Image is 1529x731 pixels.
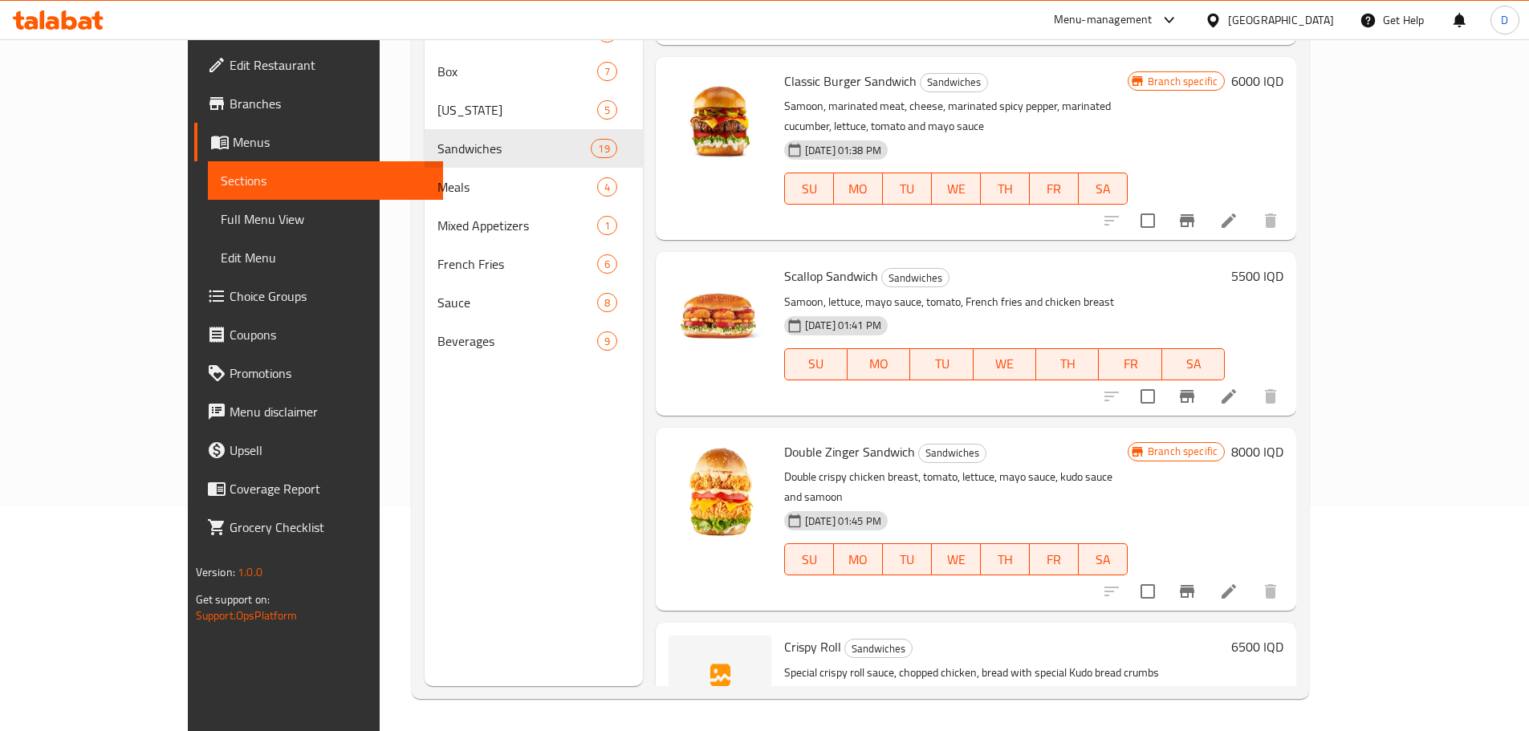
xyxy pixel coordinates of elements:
[882,269,949,287] span: Sandwiches
[230,402,430,421] span: Menu disclaimer
[437,216,596,235] span: Mixed Appetizers
[845,640,912,658] span: Sandwiches
[784,467,1128,507] p: Double crispy chicken breast, tomato, lettuce, mayo sauce, kudo sauce and samoon
[784,96,1128,136] p: Samoon, marinated meat, cheese, marinated spicy pepper, marinated cucumber, lettuce, tomato and m...
[1030,173,1079,205] button: FR
[987,177,1023,201] span: TH
[194,46,443,84] a: Edit Restaurant
[834,543,883,575] button: MO
[1085,548,1121,571] span: SA
[194,392,443,431] a: Menu disclaimer
[437,254,596,274] span: French Fries
[921,73,987,91] span: Sandwiches
[230,441,430,460] span: Upsell
[598,257,616,272] span: 6
[1079,173,1128,205] button: SA
[194,354,443,392] a: Promotions
[1219,387,1238,406] a: Edit menu item
[938,548,974,571] span: WE
[784,635,841,659] span: Crispy Roll
[1168,377,1206,416] button: Branch-specific-item
[799,143,888,158] span: [DATE] 01:38 PM
[889,177,925,201] span: TU
[598,180,616,195] span: 4
[1131,204,1165,238] span: Select to update
[425,7,642,367] nav: Menu sections
[1162,348,1225,380] button: SA
[932,543,981,575] button: WE
[791,548,828,571] span: SU
[1105,352,1155,376] span: FR
[1085,177,1121,201] span: SA
[592,141,616,156] span: 19
[1036,177,1072,201] span: FR
[194,277,443,315] a: Choice Groups
[597,100,617,120] div: items
[425,91,642,129] div: [US_STATE]5
[669,70,771,173] img: Classic Burger Sandwich
[784,264,878,288] span: Scallop Sandwich
[425,283,642,322] div: Sauce8
[1054,10,1153,30] div: Menu-management
[194,84,443,123] a: Branches
[1231,441,1283,463] h6: 8000 IQD
[974,348,1036,380] button: WE
[1219,211,1238,230] a: Edit menu item
[932,173,981,205] button: WE
[919,444,986,462] span: Sandwiches
[230,55,430,75] span: Edit Restaurant
[230,479,430,498] span: Coverage Report
[597,331,617,351] div: items
[437,331,596,351] span: Beverages
[784,440,915,464] span: Double Zinger Sandwich
[194,469,443,508] a: Coverage Report
[1141,444,1224,459] span: Branch specific
[233,132,430,152] span: Menus
[196,605,298,626] a: Support.OpsPlatform
[799,318,888,333] span: [DATE] 01:41 PM
[208,161,443,200] a: Sections
[597,62,617,81] div: items
[196,589,270,610] span: Get support on:
[194,123,443,161] a: Menus
[230,286,430,306] span: Choice Groups
[1099,348,1161,380] button: FR
[208,238,443,277] a: Edit Menu
[437,62,596,81] span: Box
[889,548,925,571] span: TU
[437,139,591,158] span: Sandwiches
[883,543,932,575] button: TU
[1251,572,1290,611] button: delete
[784,663,1225,683] p: Special crispy roll sauce, chopped chicken, bread with special Kudo bread crumbs
[791,177,828,201] span: SU
[230,363,430,383] span: Promotions
[981,543,1030,575] button: TH
[669,441,771,543] img: Double Zinger Sandwich
[230,94,430,113] span: Branches
[598,103,616,118] span: 5
[437,293,596,312] span: Sauce
[1228,11,1334,29] div: [GEOGRAPHIC_DATA]
[1251,201,1290,240] button: delete
[1251,377,1290,416] button: delete
[1036,548,1072,571] span: FR
[437,100,596,120] span: [US_STATE]
[1131,380,1165,413] span: Select to update
[981,173,1030,205] button: TH
[437,177,596,197] span: Meals
[194,508,443,546] a: Grocery Checklist
[1131,575,1165,608] span: Select to update
[918,444,986,463] div: Sandwiches
[597,216,617,235] div: items
[221,171,430,190] span: Sections
[784,292,1225,312] p: Samoon, lettuce, mayo sauce, tomato, French fries and chicken breast
[1168,201,1206,240] button: Branch-specific-item
[1169,352,1218,376] span: SA
[784,543,834,575] button: SU
[1501,11,1508,29] span: D
[987,548,1023,571] span: TH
